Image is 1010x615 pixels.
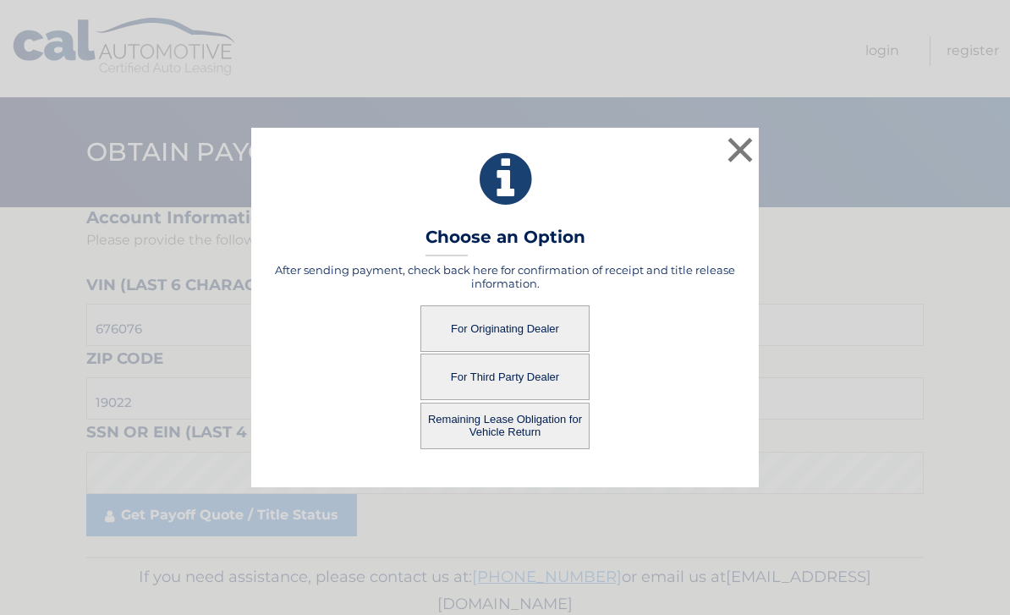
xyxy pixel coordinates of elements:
[420,305,590,352] button: For Originating Dealer
[723,133,757,167] button: ×
[272,263,738,290] h5: After sending payment, check back here for confirmation of receipt and title release information.
[420,403,590,449] button: Remaining Lease Obligation for Vehicle Return
[425,227,585,256] h3: Choose an Option
[420,354,590,400] button: For Third Party Dealer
